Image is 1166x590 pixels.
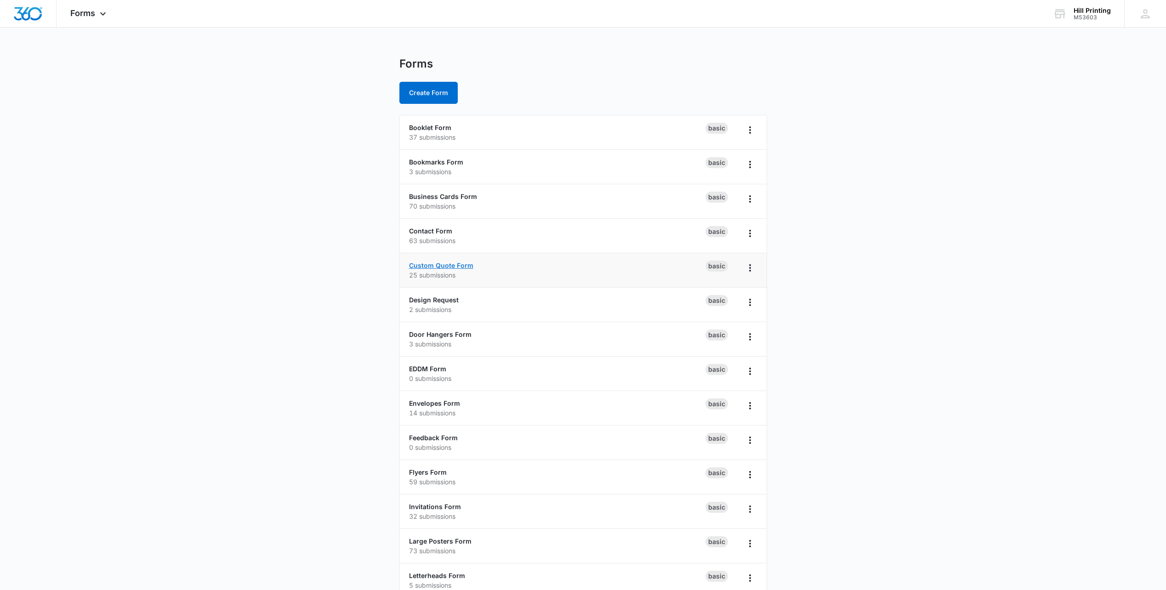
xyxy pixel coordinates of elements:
button: Overflow Menu [743,226,757,241]
a: Door Hangers Form [409,330,472,338]
button: Overflow Menu [743,433,757,448]
div: Basic [705,192,728,203]
div: Basic [705,329,728,340]
p: 0 submissions [409,442,705,452]
div: Basic [705,123,728,134]
a: Contact Form [409,227,452,235]
span: Forms [70,8,95,18]
button: Overflow Menu [743,364,757,379]
a: Bookmarks Form [409,158,463,166]
button: Overflow Menu [743,295,757,310]
button: Overflow Menu [743,571,757,585]
div: Basic [705,398,728,409]
a: Flyers Form [409,468,447,476]
button: Overflow Menu [743,467,757,482]
p: 59 submissions [409,477,705,487]
div: account id [1074,14,1111,21]
div: account name [1074,7,1111,14]
div: Basic [705,295,728,306]
button: Overflow Menu [743,261,757,275]
p: 14 submissions [409,408,705,418]
button: Overflow Menu [743,157,757,172]
p: 3 submissions [409,167,705,176]
a: Envelopes Form [409,399,460,407]
div: Basic [705,226,728,237]
a: Design Request [409,296,459,304]
p: 0 submissions [409,374,705,383]
div: Basic [705,364,728,375]
div: Basic [705,571,728,582]
a: Custom Quote Form [409,261,473,269]
a: EDDM Form [409,365,446,373]
a: Booklet Form [409,124,451,131]
button: Overflow Menu [743,536,757,551]
h1: Forms [399,57,433,71]
div: Basic [705,502,728,513]
div: Basic [705,433,728,444]
button: Overflow Menu [743,192,757,206]
div: Basic [705,157,728,168]
p: 63 submissions [409,236,705,245]
button: Overflow Menu [743,123,757,137]
p: 32 submissions [409,511,705,521]
div: Basic [705,536,728,547]
button: Create Form [399,82,458,104]
a: Large Posters Form [409,537,472,545]
a: Invitations Form [409,503,461,511]
a: Business Cards Form [409,193,477,200]
button: Overflow Menu [743,329,757,344]
button: Overflow Menu [743,502,757,516]
p: 3 submissions [409,339,705,349]
button: Overflow Menu [743,398,757,413]
p: 37 submissions [409,132,705,142]
p: 70 submissions [409,201,705,211]
p: 5 submissions [409,580,705,590]
p: 25 submissions [409,270,705,280]
div: Basic [705,261,728,272]
p: 2 submissions [409,305,705,314]
div: Basic [705,467,728,478]
p: 73 submissions [409,546,705,556]
a: Letterheads Form [409,572,465,579]
a: Feedback Form [409,434,458,442]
